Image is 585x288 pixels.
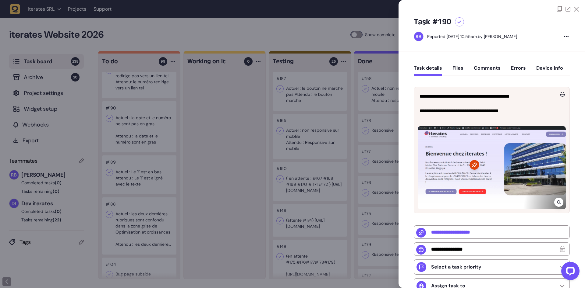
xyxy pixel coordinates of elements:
[431,264,481,270] p: Select a task priority
[556,259,582,285] iframe: LiveChat chat widget
[536,65,563,76] button: Device info
[452,65,463,76] button: Files
[414,65,442,76] button: Task details
[427,34,478,39] div: Reported [DATE] 10.55am,
[414,17,451,27] h5: Task #190
[414,32,423,41] img: Rodolphe Balay
[511,65,526,76] button: Errors
[427,33,517,40] div: by [PERSON_NAME]
[474,65,501,76] button: Comments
